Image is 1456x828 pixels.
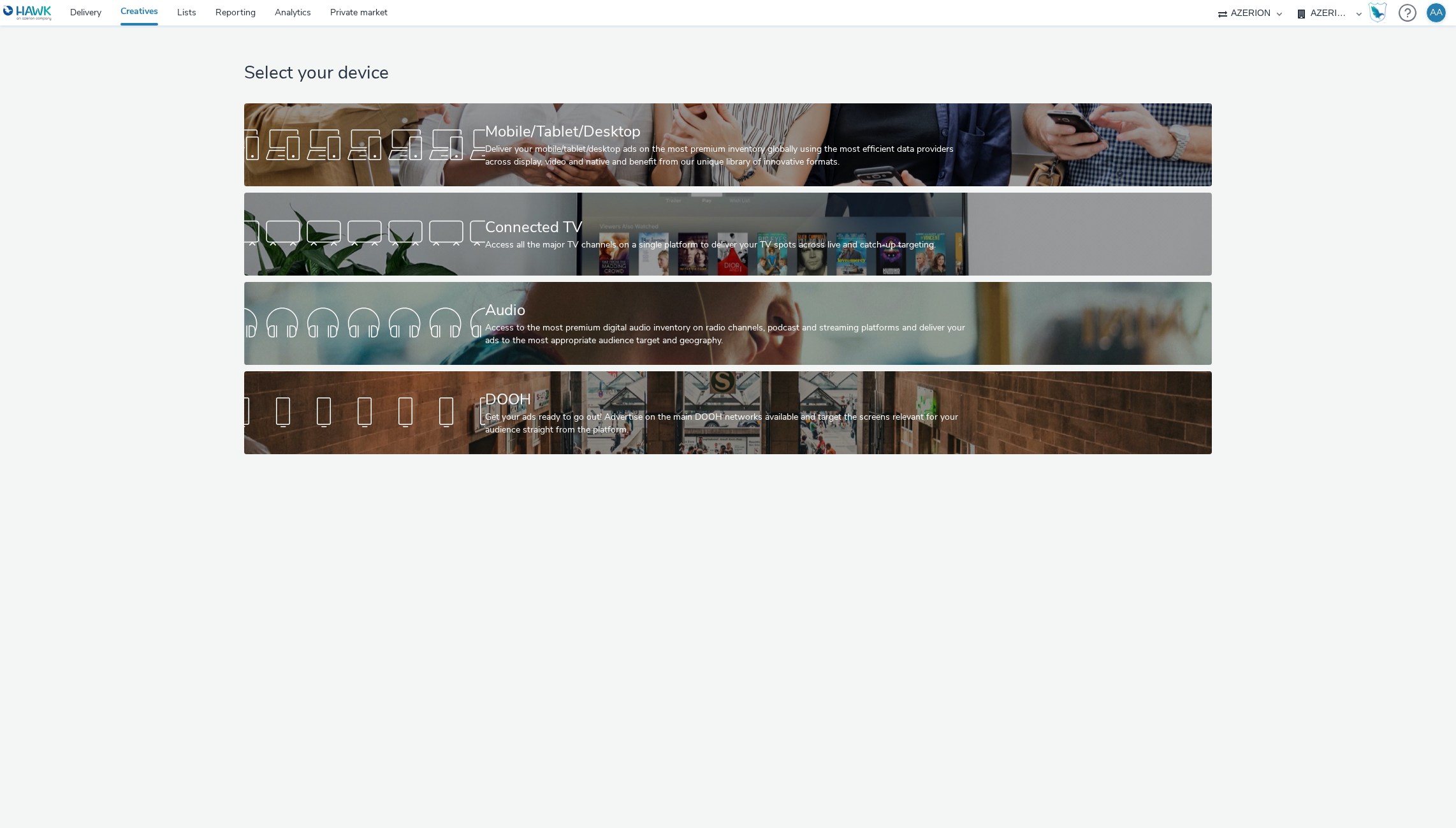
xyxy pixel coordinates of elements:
[1430,3,1443,22] div: AA
[1368,3,1387,23] img: Hawk Academy
[3,5,52,21] img: undefined Logo
[1368,3,1392,23] a: Hawk Academy
[485,239,966,251] div: Access all the major TV channels on a single platform to deliver your TV spots across live and ca...
[485,388,966,411] div: DOOH
[485,143,966,169] div: Deliver your mobile/tablet/desktop ads on the most premium inventory globally using the most effi...
[485,121,966,143] div: Mobile/Tablet/Desktop
[244,371,1212,454] a: DOOHGet your ads ready to go out! Advertise on the main DOOH networks available and target the sc...
[485,322,966,348] div: Access to the most premium digital audio inventory on radio channels, podcast and streaming platf...
[485,216,966,239] div: Connected TV
[244,193,1212,276] a: Connected TVAccess all the major TV channels on a single platform to deliver your TV spots across...
[244,103,1212,186] a: Mobile/Tablet/DesktopDeliver your mobile/tablet/desktop ads on the most premium inventory globall...
[485,411,966,437] div: Get your ads ready to go out! Advertise on the main DOOH networks available and target the screen...
[244,61,1212,85] h1: Select your device
[485,299,966,322] div: Audio
[244,282,1212,365] a: AudioAccess to the most premium digital audio inventory on radio channels, podcast and streaming ...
